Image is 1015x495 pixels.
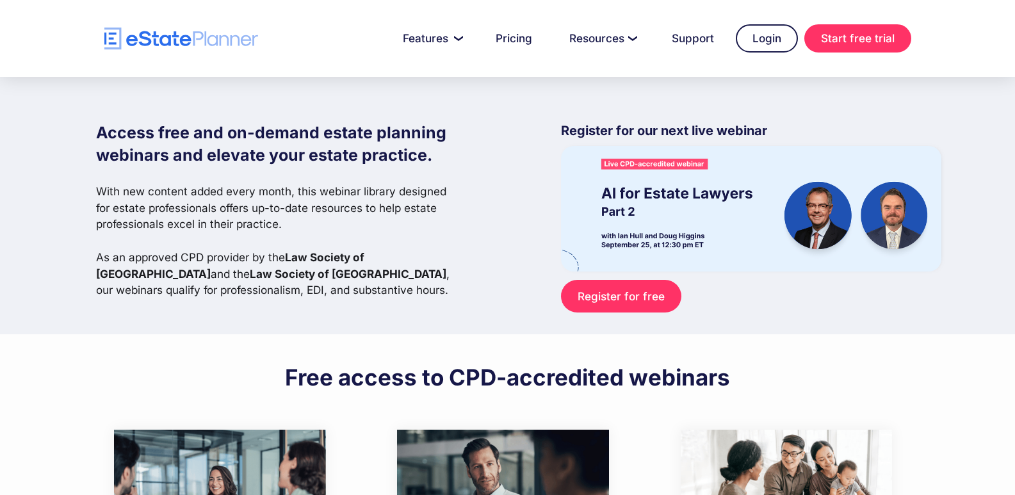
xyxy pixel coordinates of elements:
img: eState Academy webinar [561,146,941,271]
a: Login [736,24,798,53]
h2: Free access to CPD-accredited webinars [285,363,730,391]
a: home [104,28,258,50]
a: Resources [554,26,650,51]
a: Register for free [561,280,681,312]
a: Pricing [480,26,548,51]
a: Features [387,26,474,51]
h1: Access free and on-demand estate planning webinars and elevate your estate practice. [96,122,460,166]
strong: Law Society of [GEOGRAPHIC_DATA] [250,267,446,280]
a: Start free trial [804,24,911,53]
strong: Law Society of [GEOGRAPHIC_DATA] [96,250,364,280]
p: With new content added every month, this webinar library designed for estate professionals offers... [96,183,460,298]
a: Support [656,26,729,51]
p: Register for our next live webinar [561,122,941,146]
